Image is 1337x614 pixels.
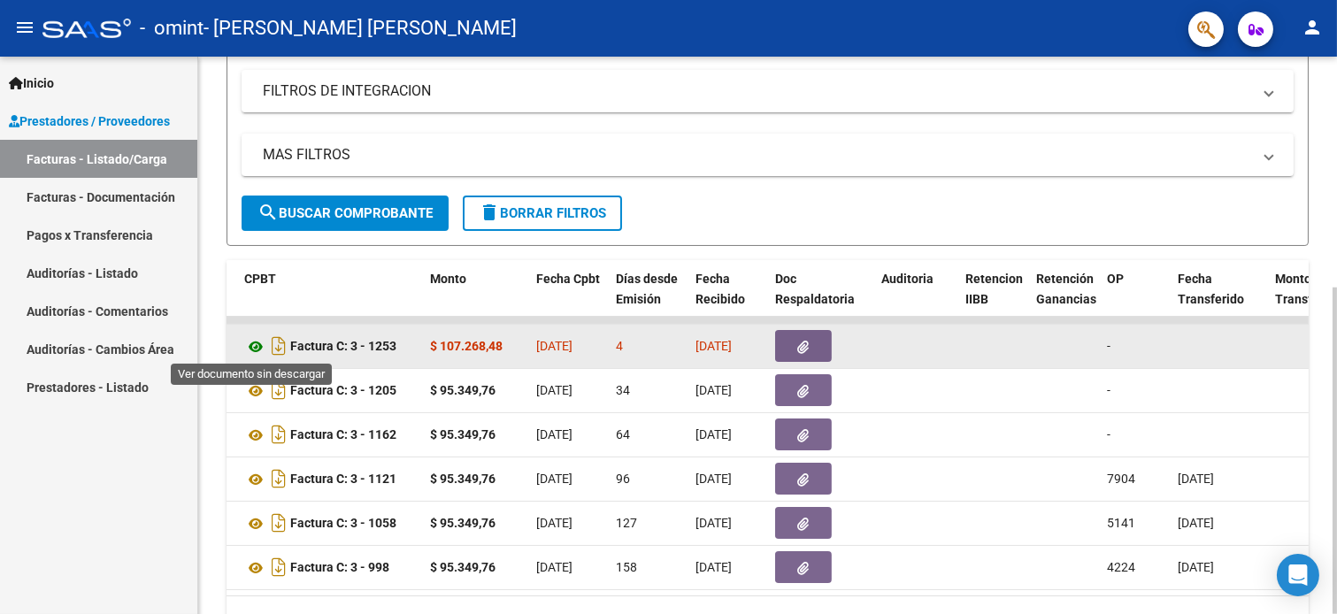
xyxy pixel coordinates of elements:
span: CPBT [244,272,276,286]
span: - [1107,427,1110,441]
span: [DATE] [536,516,572,530]
span: [DATE] [1178,560,1214,574]
span: [DATE] [1178,472,1214,486]
span: [DATE] [695,383,732,397]
span: 7904 [1107,472,1135,486]
span: [DATE] [1178,516,1214,530]
span: Monto [430,272,466,286]
button: Borrar Filtros [463,196,622,231]
span: - [1107,383,1110,397]
mat-expansion-panel-header: MAS FILTROS [242,134,1294,176]
strong: $ 95.349,76 [430,516,496,530]
i: Descargar documento [267,553,290,581]
i: Descargar documento [267,376,290,404]
span: [DATE] [536,560,572,574]
strong: Factura C: 3 - 1121 [290,472,396,487]
span: Buscar Comprobante [257,205,433,221]
span: Prestadores / Proveedores [9,111,170,131]
span: - omint [140,9,204,48]
i: Descargar documento [267,464,290,493]
strong: Factura C: 3 - 1162 [290,428,396,442]
span: Retención Ganancias [1036,272,1096,306]
datatable-header-cell: OP [1100,260,1171,338]
span: [DATE] [536,427,572,441]
span: 64 [616,427,630,441]
span: Auditoria [881,272,934,286]
mat-panel-title: FILTROS DE INTEGRACION [263,81,1251,101]
span: 5141 [1107,516,1135,530]
strong: Factura C: 3 - 1205 [290,384,396,398]
span: [DATE] [536,383,572,397]
datatable-header-cell: Días desde Emisión [609,260,688,338]
strong: Factura C: 3 - 1058 [290,517,396,531]
span: 4 [616,339,623,353]
datatable-header-cell: Doc Respaldatoria [768,260,874,338]
span: Doc Respaldatoria [775,272,855,306]
button: Buscar Comprobante [242,196,449,231]
span: 96 [616,472,630,486]
span: OP [1107,272,1124,286]
span: [DATE] [536,472,572,486]
mat-icon: delete [479,202,500,223]
mat-icon: search [257,202,279,223]
span: Fecha Cpbt [536,272,600,286]
datatable-header-cell: Retención Ganancias [1029,260,1100,338]
strong: $ 95.349,76 [430,383,496,397]
mat-icon: menu [14,17,35,38]
span: 158 [616,560,637,574]
datatable-header-cell: CPBT [237,260,423,338]
span: 34 [616,383,630,397]
strong: $ 95.349,76 [430,560,496,574]
span: Fecha Recibido [695,272,745,306]
span: [DATE] [536,339,572,353]
span: [DATE] [695,516,732,530]
mat-panel-title: MAS FILTROS [263,145,1251,165]
datatable-header-cell: Fecha Cpbt [529,260,609,338]
datatable-header-cell: Retencion IIBB [958,260,1029,338]
span: Borrar Filtros [479,205,606,221]
strong: Factura C: 3 - 1253 [290,340,396,354]
span: Retencion IIBB [965,272,1023,306]
mat-expansion-panel-header: FILTROS DE INTEGRACION [242,70,1294,112]
i: Descargar documento [267,420,290,449]
i: Descargar documento [267,509,290,537]
span: 127 [616,516,637,530]
span: Inicio [9,73,54,93]
div: Open Intercom Messenger [1277,554,1319,596]
strong: Factura C: 3 - 998 [290,561,389,575]
strong: $ 95.349,76 [430,472,496,486]
strong: $ 95.349,76 [430,427,496,441]
span: - [PERSON_NAME] [PERSON_NAME] [204,9,517,48]
i: Descargar documento [267,332,290,360]
datatable-header-cell: Fecha Transferido [1171,260,1268,338]
span: - [1107,339,1110,353]
span: [DATE] [695,339,732,353]
span: 4224 [1107,560,1135,574]
mat-icon: person [1302,17,1323,38]
span: [DATE] [695,427,732,441]
strong: $ 107.268,48 [430,339,503,353]
span: [DATE] [695,560,732,574]
datatable-header-cell: Fecha Recibido [688,260,768,338]
span: Fecha Transferido [1178,272,1244,306]
datatable-header-cell: Monto [423,260,529,338]
span: [DATE] [695,472,732,486]
datatable-header-cell: Auditoria [874,260,958,338]
span: Días desde Emisión [616,272,678,306]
